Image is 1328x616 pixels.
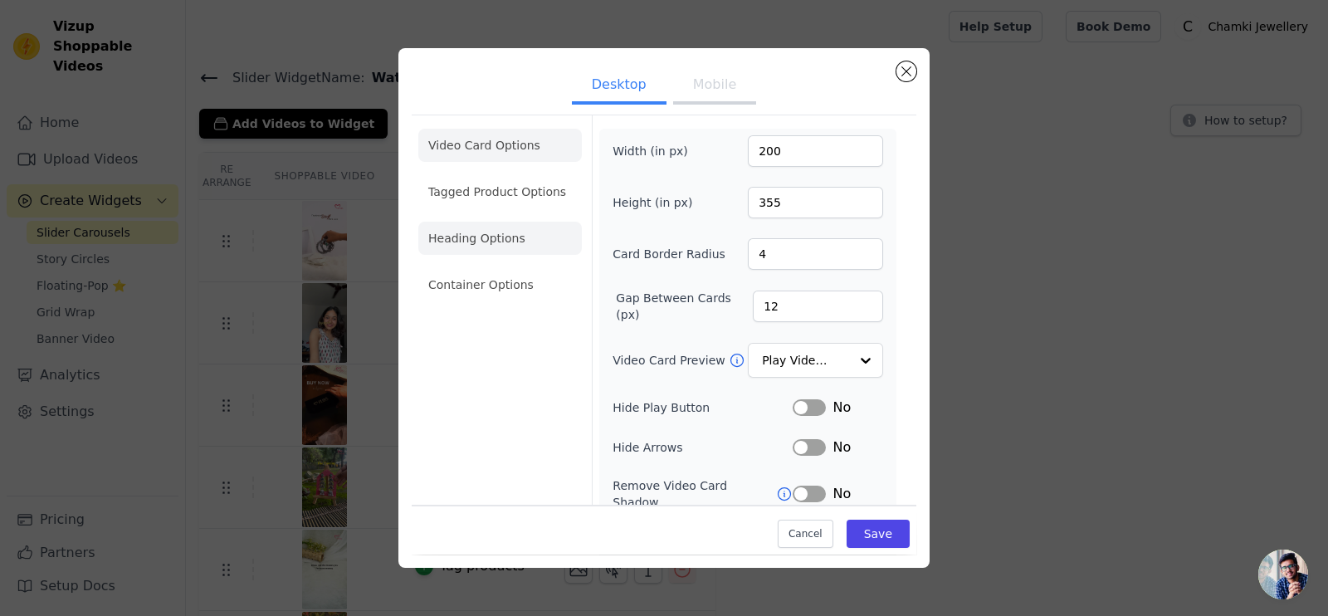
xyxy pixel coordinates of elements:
label: Remove Video Card Shadow [613,477,776,511]
label: Width (in px) [613,143,703,159]
li: Video Card Options [418,129,582,162]
label: Video Card Preview [613,352,728,369]
label: Height (in px) [613,194,703,211]
label: Gap Between Cards (px) [616,290,753,323]
label: Hide Arrows [613,439,793,456]
span: No [832,438,851,457]
li: Tagged Product Options [418,175,582,208]
button: Cancel [778,520,833,548]
button: Close modal [896,61,916,81]
label: Hide Play Button [613,399,793,416]
li: Container Options [418,268,582,301]
button: Mobile [673,68,756,105]
li: Heading Options [418,222,582,255]
span: No [832,484,851,504]
button: Save [847,520,910,548]
label: Card Border Radius [613,246,725,262]
span: No [832,398,851,418]
a: Open chat [1258,550,1308,599]
button: Desktop [572,68,666,105]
